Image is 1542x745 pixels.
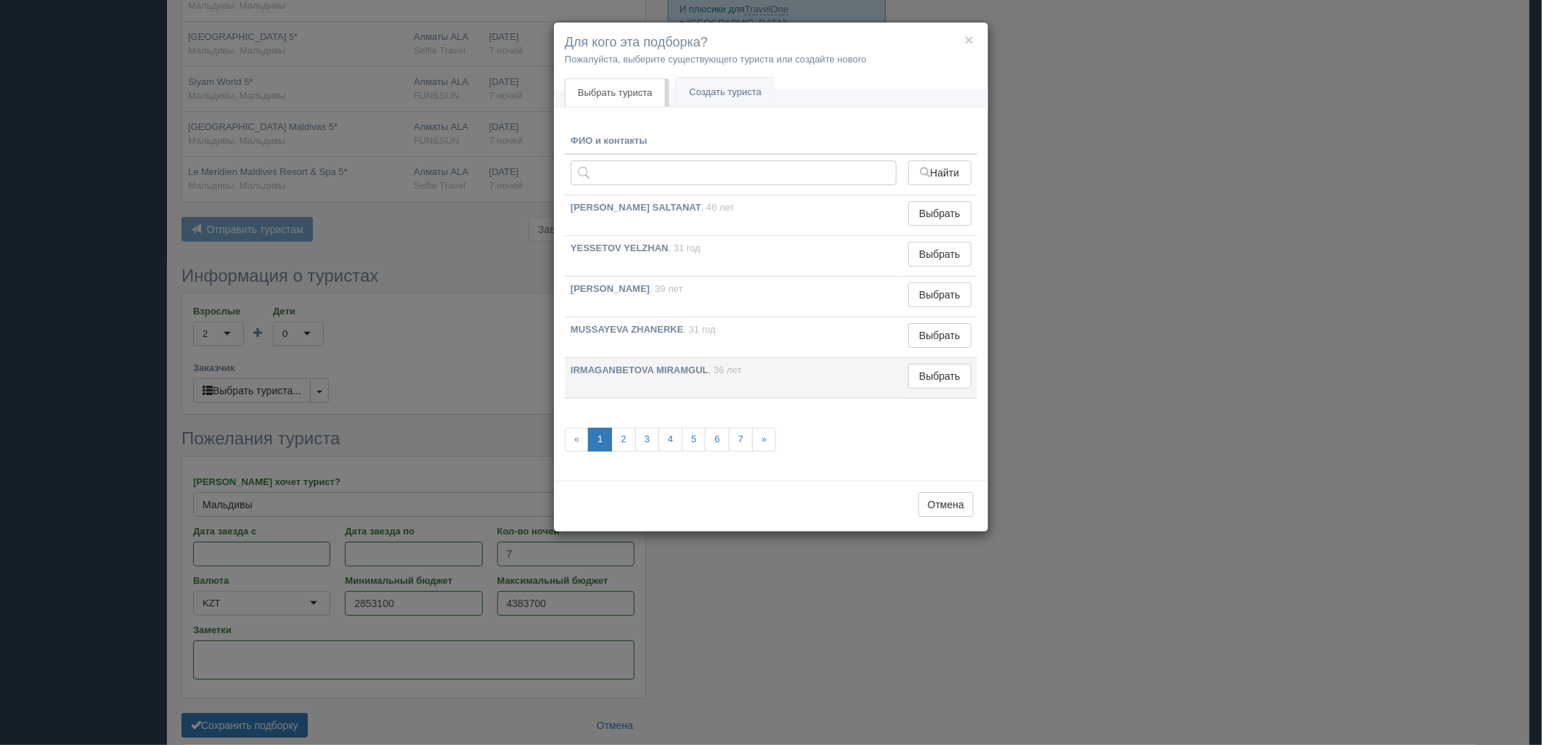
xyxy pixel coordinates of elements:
span: , 31 год [684,324,716,335]
a: 4 [658,428,682,452]
b: YESSETOV YELZHAN [571,243,669,253]
button: Выбрать [908,323,971,348]
a: 5 [682,428,706,452]
a: » [752,428,776,452]
a: 1 [588,428,612,452]
button: Выбрать [908,282,971,307]
a: 2 [611,428,635,452]
button: Выбрать [908,364,971,388]
span: « [565,428,589,452]
span: , 46 лет [701,202,735,213]
b: MUSSAYEVA ZHANERKE [571,324,684,335]
button: Выбрать [908,201,971,226]
b: IRMAGANBETOVA MIRAMGUL [571,365,709,375]
a: 7 [729,428,753,452]
a: 6 [705,428,729,452]
th: ФИО и контакты [565,129,902,155]
a: Создать туриста [676,78,775,107]
button: Найти [908,160,971,185]
a: Выбрать туриста [565,78,665,107]
b: [PERSON_NAME] [571,283,650,294]
button: Выбрать [908,242,971,266]
p: Пожалуйста, выберите существующего туриста или создайте нового [565,52,977,66]
button: × [965,32,974,47]
a: 3 [635,428,659,452]
span: , 39 лет [650,283,683,294]
span: , 36 лет [709,365,742,375]
b: [PERSON_NAME] SALTANAT [571,202,701,213]
button: Отмена [918,492,974,517]
input: Поиск по ФИО, паспорту или контактам [571,160,897,185]
h4: Для кого эта подборка? [565,33,977,52]
span: , 31 год [669,243,701,253]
